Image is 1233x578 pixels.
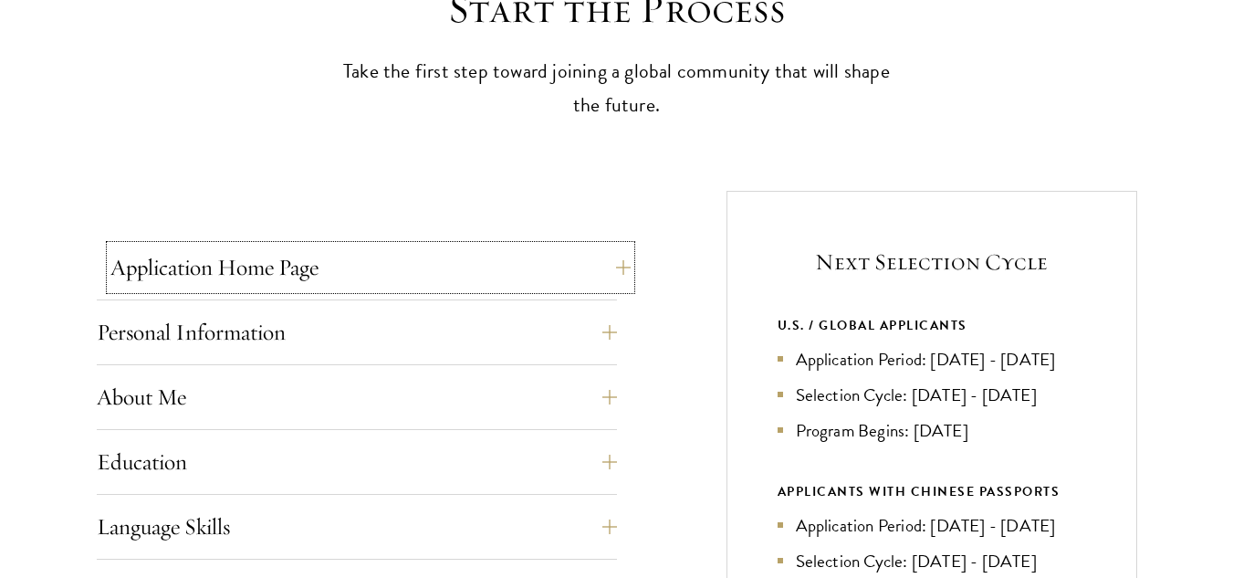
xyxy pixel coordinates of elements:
[778,346,1086,373] li: Application Period: [DATE] - [DATE]
[97,440,617,484] button: Education
[110,246,631,289] button: Application Home Page
[778,512,1086,539] li: Application Period: [DATE] - [DATE]
[97,310,617,354] button: Personal Information
[334,55,900,122] p: Take the first step toward joining a global community that will shape the future.
[778,247,1086,278] h5: Next Selection Cycle
[97,505,617,549] button: Language Skills
[778,417,1086,444] li: Program Begins: [DATE]
[778,382,1086,408] li: Selection Cycle: [DATE] - [DATE]
[97,375,617,419] button: About Me
[778,480,1086,503] div: APPLICANTS WITH CHINESE PASSPORTS
[778,548,1086,574] li: Selection Cycle: [DATE] - [DATE]
[778,314,1086,337] div: U.S. / GLOBAL APPLICANTS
